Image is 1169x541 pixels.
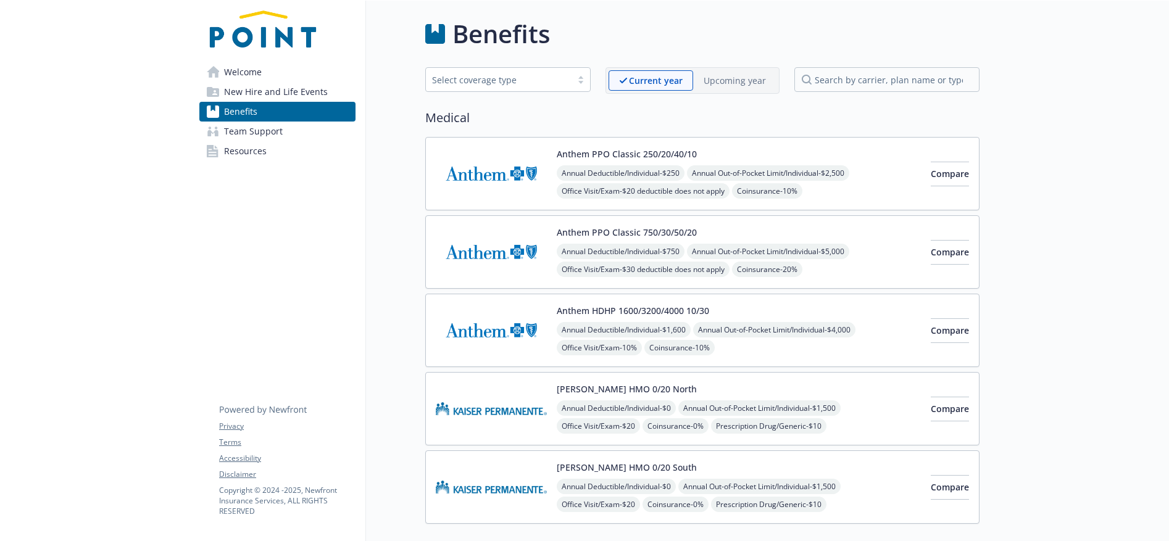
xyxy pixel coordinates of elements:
[931,162,969,186] button: Compare
[557,226,697,239] button: Anthem PPO Classic 750/30/50/20
[644,340,715,355] span: Coinsurance - 10%
[931,324,969,336] span: Compare
[557,497,640,512] span: Office Visit/Exam - $20
[704,74,766,87] p: Upcoming year
[557,244,684,259] span: Annual Deductible/Individual - $750
[794,67,980,92] input: search by carrier, plan name or type
[678,400,841,416] span: Annual Out-of-Pocket Limit/Individual - $1,500
[931,397,969,421] button: Compare
[643,418,709,434] span: Coinsurance - 0%
[432,73,565,86] div: Select coverage type
[931,318,969,343] button: Compare
[557,304,709,317] button: Anthem HDHP 1600/3200/4000 10/30
[678,479,841,494] span: Annual Out-of-Pocket Limit/Individual - $1,500
[557,165,684,181] span: Annual Deductible/Individual - $250
[732,262,802,277] span: Coinsurance - 20%
[557,382,697,395] button: [PERSON_NAME] HMO 0/20 North
[219,469,355,480] a: Disclaimer
[224,62,262,82] span: Welcome
[711,497,826,512] span: Prescription Drug/Generic - $10
[557,418,640,434] span: Office Visit/Exam - $20
[557,479,676,494] span: Annual Deductible/Individual - $0
[693,322,855,337] span: Annual Out-of-Pocket Limit/Individual - $4,000
[557,183,730,199] span: Office Visit/Exam - $20 deductible does not apply
[425,109,980,127] h2: Medical
[199,122,356,141] a: Team Support
[436,461,547,513] img: Kaiser Permanente Insurance Company carrier logo
[557,147,697,160] button: Anthem PPO Classic 250/20/40/10
[557,340,642,355] span: Office Visit/Exam - 10%
[224,82,328,102] span: New Hire and Life Events
[219,421,355,432] a: Privacy
[219,485,355,516] p: Copyright © 2024 - 2025 , Newfront Insurance Services, ALL RIGHTS RESERVED
[224,102,257,122] span: Benefits
[931,481,969,493] span: Compare
[931,246,969,258] span: Compare
[557,461,697,474] button: [PERSON_NAME] HMO 0/20 South
[199,62,356,82] a: Welcome
[557,322,691,337] span: Annual Deductible/Individual - $1,600
[931,240,969,265] button: Compare
[687,165,849,181] span: Annual Out-of-Pocket Limit/Individual - $2,500
[931,168,969,180] span: Compare
[436,226,547,278] img: Anthem Blue Cross carrier logo
[199,82,356,102] a: New Hire and Life Events
[199,102,356,122] a: Benefits
[436,147,547,200] img: Anthem Blue Cross carrier logo
[931,403,969,415] span: Compare
[557,262,730,277] span: Office Visit/Exam - $30 deductible does not apply
[219,437,355,448] a: Terms
[732,183,802,199] span: Coinsurance - 10%
[687,244,849,259] span: Annual Out-of-Pocket Limit/Individual - $5,000
[557,400,676,416] span: Annual Deductible/Individual - $0
[224,122,283,141] span: Team Support
[199,141,356,161] a: Resources
[452,15,550,52] h1: Benefits
[643,497,709,512] span: Coinsurance - 0%
[436,304,547,357] img: Anthem Blue Cross carrier logo
[219,453,355,464] a: Accessibility
[224,141,267,161] span: Resources
[931,475,969,500] button: Compare
[436,382,547,435] img: Kaiser Permanente Insurance Company carrier logo
[711,418,826,434] span: Prescription Drug/Generic - $10
[629,74,683,87] p: Current year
